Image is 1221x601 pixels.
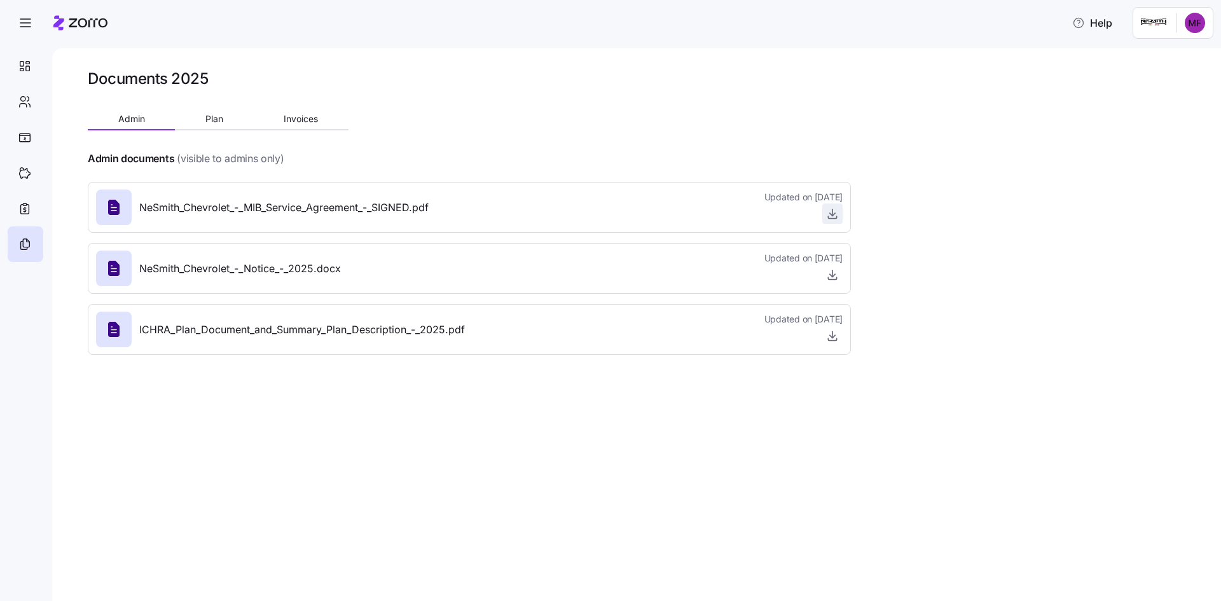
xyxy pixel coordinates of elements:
[1141,15,1166,31] img: Employer logo
[139,261,341,277] span: NeSmith_Chevrolet_-_Notice_-_2025.docx
[118,114,145,123] span: Admin
[1185,13,1205,33] img: ab950ebd7c731523cc3f55f7534ab0d0
[88,151,174,166] h4: Admin documents
[205,114,223,123] span: Plan
[88,69,208,88] h1: Documents 2025
[1072,15,1112,31] span: Help
[1062,10,1122,36] button: Help
[139,200,429,216] span: NeSmith_Chevrolet_-_MIB_Service_Agreement_-_SIGNED.pdf
[177,151,284,167] span: (visible to admins only)
[764,191,843,204] span: Updated on [DATE]
[764,252,843,265] span: Updated on [DATE]
[139,322,465,338] span: ICHRA_Plan_Document_and_Summary_Plan_Description_-_2025.pdf
[284,114,318,123] span: Invoices
[764,313,843,326] span: Updated on [DATE]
